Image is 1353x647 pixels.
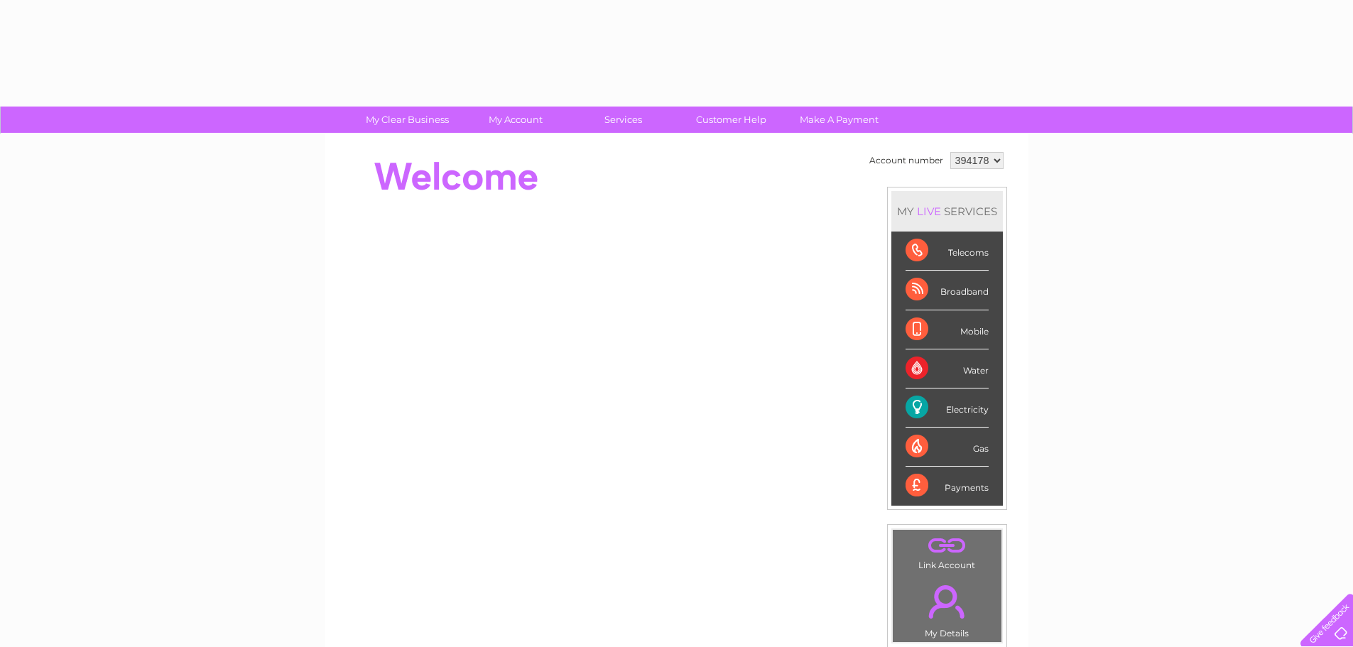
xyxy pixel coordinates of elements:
[866,148,947,173] td: Account number
[906,232,989,271] div: Telecoms
[914,205,944,218] div: LIVE
[457,107,574,133] a: My Account
[892,529,1002,574] td: Link Account
[673,107,790,133] a: Customer Help
[892,573,1002,643] td: My Details
[891,191,1003,232] div: MY SERVICES
[906,310,989,349] div: Mobile
[906,349,989,388] div: Water
[565,107,682,133] a: Services
[906,428,989,467] div: Gas
[896,577,998,626] a: .
[906,271,989,310] div: Broadband
[349,107,466,133] a: My Clear Business
[781,107,898,133] a: Make A Payment
[906,388,989,428] div: Electricity
[896,533,998,558] a: .
[906,467,989,505] div: Payments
